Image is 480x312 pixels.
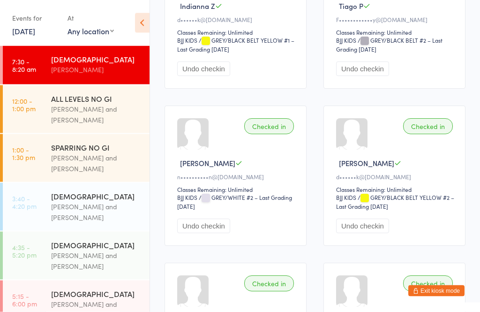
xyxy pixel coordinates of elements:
[403,119,453,135] div: Checked in
[177,194,292,211] span: / GREY/WHITE #2 – Last Grading [DATE]
[3,232,150,280] a: 4:35 -5:20 pm[DEMOGRAPHIC_DATA][PERSON_NAME] and [PERSON_NAME]
[51,142,142,152] div: SPARRING NO GI
[336,173,456,181] div: d••••••k@[DOMAIN_NAME]
[51,289,142,299] div: [DEMOGRAPHIC_DATA]
[403,276,453,292] div: Checked in
[3,46,150,84] a: 7:30 -8:20 am[DEMOGRAPHIC_DATA][PERSON_NAME]
[12,146,35,161] time: 1:00 - 1:30 pm
[12,26,35,36] a: [DATE]
[51,240,142,250] div: [DEMOGRAPHIC_DATA]
[244,276,294,292] div: Checked in
[177,186,297,194] div: Classes Remaining: Unlimited
[51,93,142,104] div: ALL LEVELS NO GI
[51,201,142,223] div: [PERSON_NAME] and [PERSON_NAME]
[177,37,197,45] div: BJJ KIDS
[180,1,215,11] span: Indianna Z
[3,183,150,231] a: 3:40 -4:20 pm[DEMOGRAPHIC_DATA][PERSON_NAME] and [PERSON_NAME]
[51,191,142,201] div: [DEMOGRAPHIC_DATA]
[3,134,150,182] a: 1:00 -1:30 pmSPARRING NO GI[PERSON_NAME] and [PERSON_NAME]
[177,219,230,234] button: Undo checkin
[51,54,142,64] div: [DEMOGRAPHIC_DATA]
[3,85,150,133] a: 12:00 -1:00 pmALL LEVELS NO GI[PERSON_NAME] and [PERSON_NAME]
[177,173,297,181] div: n••••••••••n@[DOMAIN_NAME]
[177,37,294,53] span: / GREY/BLACK BELT YELLOW #1 – Last Grading [DATE]
[336,37,442,53] span: / GREY/BLACK BELT #2 – Last Grading [DATE]
[12,292,37,307] time: 5:15 - 6:00 pm
[336,29,456,37] div: Classes Remaining: Unlimited
[51,152,142,174] div: [PERSON_NAME] and [PERSON_NAME]
[177,62,230,76] button: Undo checkin
[12,10,58,26] div: Events for
[336,37,356,45] div: BJJ KIDS
[408,285,465,297] button: Exit kiosk mode
[336,219,389,234] button: Undo checkin
[336,62,389,76] button: Undo checkin
[336,194,356,202] div: BJJ KIDS
[336,186,456,194] div: Classes Remaining: Unlimited
[180,159,235,168] span: [PERSON_NAME]
[177,194,197,202] div: BJJ KIDS
[51,64,142,75] div: [PERSON_NAME]
[177,16,297,24] div: d••••••k@[DOMAIN_NAME]
[244,119,294,135] div: Checked in
[51,104,142,125] div: [PERSON_NAME] and [PERSON_NAME]
[12,58,36,73] time: 7:30 - 8:20 am
[336,16,456,24] div: F••••••••••••y@[DOMAIN_NAME]
[12,244,37,259] time: 4:35 - 5:20 pm
[336,194,454,211] span: / GREY/BLACK BELT YELLOW #2 – Last Grading [DATE]
[67,26,114,36] div: Any location
[51,250,142,272] div: [PERSON_NAME] and [PERSON_NAME]
[12,195,37,210] time: 3:40 - 4:20 pm
[339,1,363,11] span: Tiago P
[67,10,114,26] div: At
[339,159,394,168] span: [PERSON_NAME]
[12,97,36,112] time: 12:00 - 1:00 pm
[177,29,297,37] div: Classes Remaining: Unlimited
